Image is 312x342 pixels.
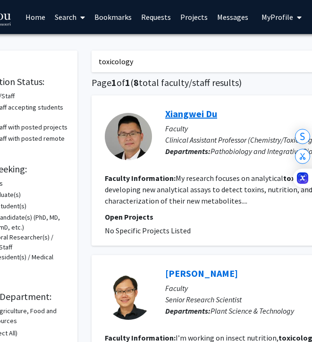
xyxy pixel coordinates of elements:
span: My Profile [261,12,293,22]
a: Search [50,0,90,34]
span: No Specific Projects Listed [105,226,191,235]
a: Messages [212,0,253,34]
a: Home [21,0,50,34]
a: Projects [176,0,212,34]
b: Departments: [165,306,211,316]
a: Bookmarks [90,0,136,34]
b: Departments: [165,146,211,156]
span: 1 [111,77,117,88]
iframe: Chat [7,299,40,335]
b: Faculty Information: [105,173,176,183]
span: Plant Science & Technology [211,306,294,316]
a: [PERSON_NAME] [165,267,238,279]
span: 1 [125,77,130,88]
a: Requests [136,0,176,34]
span: 8 [134,77,139,88]
a: Xiangwei Du [165,108,217,120]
